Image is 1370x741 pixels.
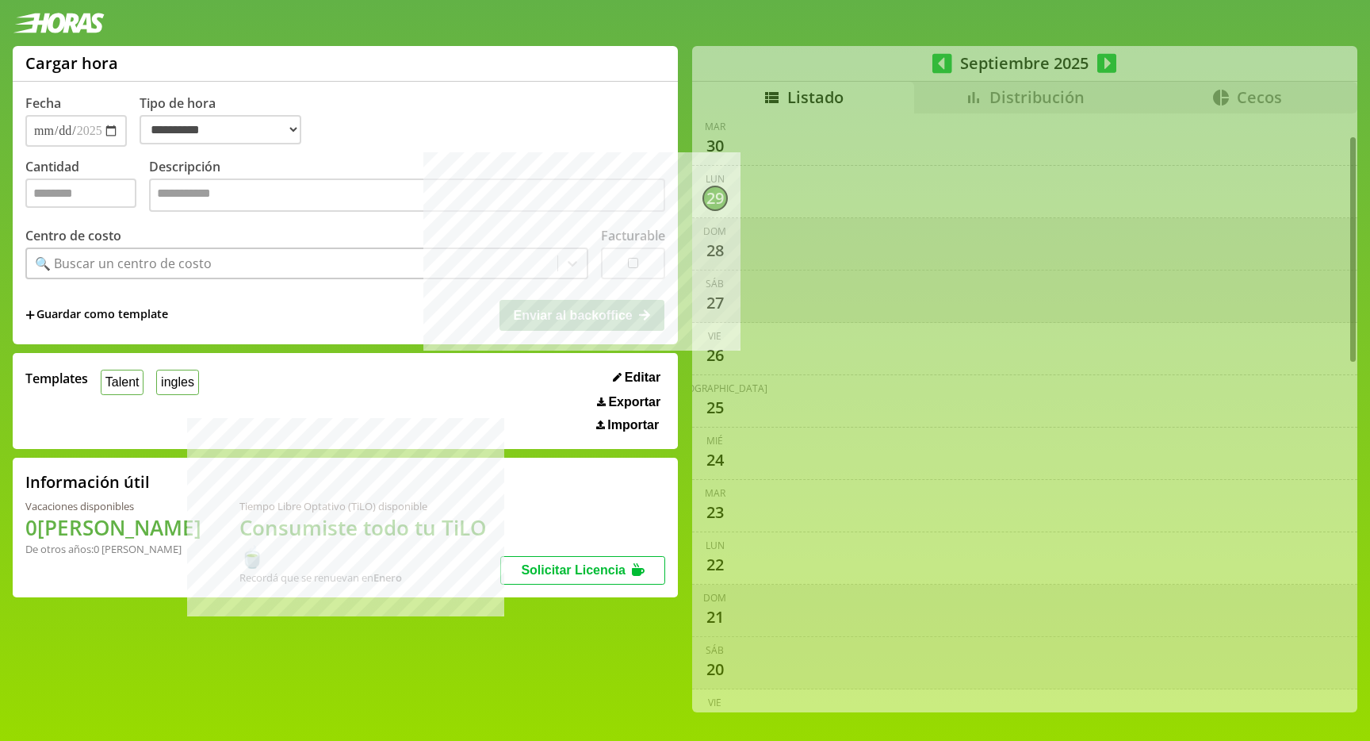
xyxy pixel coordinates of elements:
[140,115,301,144] select: Tipo de hora
[25,513,201,542] h1: 0 [PERSON_NAME]
[25,52,118,74] h1: Cargar hora
[25,542,201,556] div: De otros años: 0 [PERSON_NAME]
[25,306,168,324] span: +Guardar como template
[625,370,660,385] span: Editar
[140,94,314,147] label: Tipo de hora
[149,158,665,216] label: Descripción
[25,179,136,208] input: Cantidad
[592,394,665,410] button: Exportar
[25,471,150,493] h2: Información útil
[35,255,212,272] div: 🔍 Buscar un centro de costo
[13,13,105,33] img: logotipo
[601,227,665,244] label: Facturable
[608,370,665,386] button: Editar
[239,513,500,570] h1: Consumiste todo tu TiLO 🍵
[373,570,402,585] b: Enero
[239,570,500,585] div: Recordá que se renuevan en
[149,179,665,212] textarea: Descripción
[239,499,500,513] div: Tiempo Libre Optativo (TiLO) disponible
[25,306,35,324] span: +
[156,370,198,394] button: ingles
[25,227,121,244] label: Centro de costo
[101,370,144,394] button: Talent
[25,94,61,112] label: Fecha
[607,418,659,432] span: Importar
[25,158,149,216] label: Cantidad
[25,499,201,513] div: Vacaciones disponibles
[25,370,88,387] span: Templates
[521,563,626,577] span: Solicitar Licencia
[608,395,660,409] span: Exportar
[500,556,665,585] button: Solicitar Licencia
